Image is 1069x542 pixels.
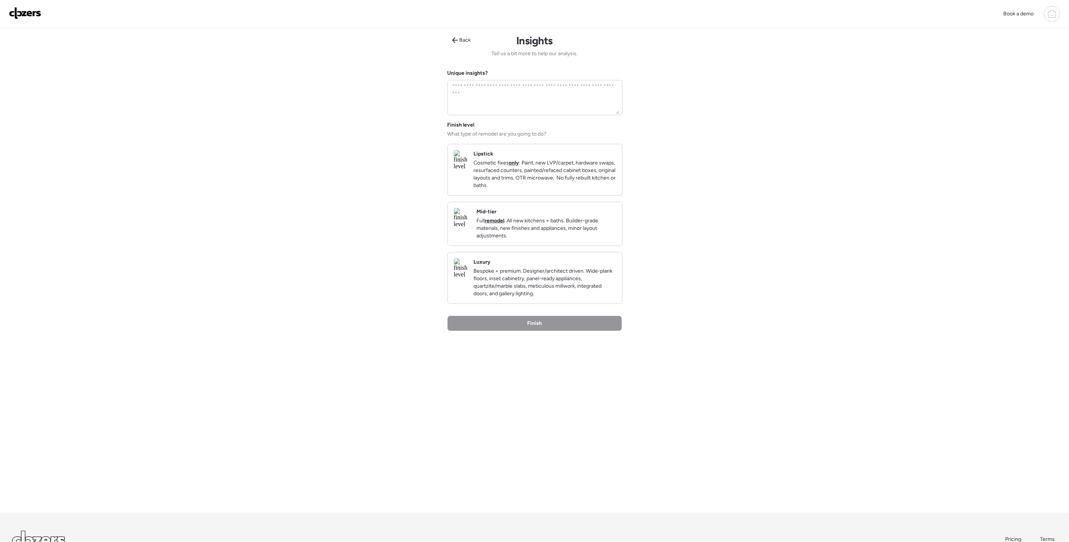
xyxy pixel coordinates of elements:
[454,258,467,278] img: finish level
[454,150,467,170] img: finish level
[454,208,470,228] img: finish level
[476,217,616,240] p: Full . All new kitchens + baths. Builder-grade materials, new finishes and appliances, minor layo...
[1003,11,1034,17] span: Book a demo
[473,150,493,158] h2: Lipstick
[509,160,519,166] strong: only
[9,7,41,19] img: Logo
[485,217,504,224] strong: remodel
[448,70,488,76] label: Unique insights?
[527,320,542,327] span: Finish
[473,258,490,266] h2: Luxury
[476,208,496,216] h2: Mid-tier
[516,34,553,47] h1: Insights
[473,159,616,189] p: Cosmetic fixes : Paint, new LVP/carpet, hardware swaps, resurfaced counters, painted/refaced cabi...
[460,36,471,44] span: Back
[473,267,616,297] p: Bespoke + premium. Designer/architect driven. Wide-plank floors, inset cabinetry, panel-ready app...
[448,121,475,129] span: Finish level
[491,50,578,57] span: Tell us a bit more to help our analysis.
[448,130,547,138] span: What type of remodel are you going to do?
